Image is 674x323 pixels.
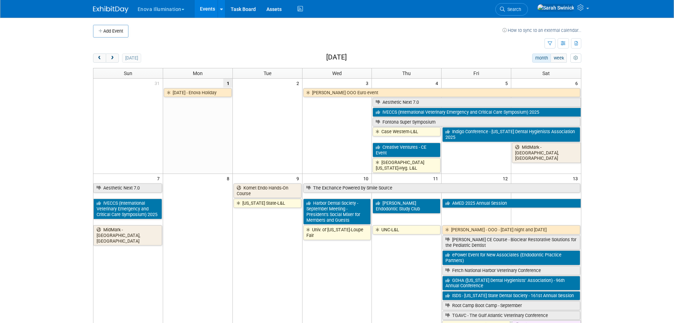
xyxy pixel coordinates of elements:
[512,143,581,163] a: MidMark - [GEOGRAPHIC_DATA], [GEOGRAPHIC_DATA]
[373,127,440,136] a: Case Western-L&L
[432,174,441,183] span: 11
[442,266,580,275] a: Fetch National Harbor Veterinary Conference
[551,53,567,63] button: week
[234,199,301,208] a: [US_STATE] State-L&L
[442,301,580,310] a: Root Camp Boot Camp - September
[124,70,132,76] span: Sun
[402,70,411,76] span: Thu
[193,70,203,76] span: Mon
[570,53,581,63] button: myCustomButton
[442,250,580,265] a: ePower Event for New Associates (Endodontic Practice Partners)
[296,174,302,183] span: 9
[505,79,511,87] span: 5
[574,56,578,61] i: Personalize Calendar
[326,53,347,61] h2: [DATE]
[442,276,580,290] a: GDHA ([US_STATE] Dental Hygienists’ Association) - 96th Annual Conference
[332,70,342,76] span: Wed
[373,158,440,172] a: [GEOGRAPHIC_DATA][US_STATE]-Hyg. L&L
[223,79,232,87] span: 1
[537,4,575,12] img: Sarah Swinick
[303,88,580,97] a: [PERSON_NAME] OOO Euro event
[442,225,580,234] a: [PERSON_NAME] - OOO - [DATE] night and [DATE]
[575,79,581,87] span: 6
[93,53,106,63] button: prev
[435,79,441,87] span: 4
[442,291,580,300] a: ISDS - [US_STATE] State Dental Society - 161st Annual Session
[93,25,128,38] button: Add Event
[495,3,528,16] a: Search
[373,118,580,127] a: Fontona Super Symposium
[106,53,119,63] button: next
[93,199,162,219] a: IVECCS (International Veterinary Emergency and Critical Care Symposium) 2025
[373,199,440,213] a: [PERSON_NAME] Endodontic Study Club
[442,311,580,320] a: TGAVC - The Gulf Atlantic Veterinary Conference
[542,70,550,76] span: Sat
[442,235,580,250] a: [PERSON_NAME] CE Course - Bioclear Restorative Solutions for the Pediatric Dentist
[373,225,440,234] a: UNC-L&L
[505,7,521,12] span: Search
[473,70,479,76] span: Fri
[303,199,371,225] a: Harbor Dental Society - September Meeting - President’s Social Mixer for Members and Guests
[154,79,163,87] span: 31
[363,174,371,183] span: 10
[164,88,232,97] a: [DATE] - Enova Holiday
[502,174,511,183] span: 12
[572,174,581,183] span: 13
[502,28,581,33] a: How to sync to an external calendar...
[93,6,128,13] img: ExhibitDay
[373,108,581,117] a: IVECCS (International Veterinary Emergency and Critical Care Symposium) 2025
[303,183,580,193] a: The Exchance Powered by Smile Source
[234,183,301,198] a: Komet Endo Hands-On Course
[442,127,580,142] a: Indigo Conference - [US_STATE] Dental Hygienists Association 2025
[303,225,371,240] a: Univ. of [US_STATE]-Loupe Fair
[296,79,302,87] span: 2
[373,98,581,107] a: Aesthetic Next 7.0
[442,199,581,208] a: AMED 2025 Annual Session
[365,79,371,87] span: 3
[532,53,551,63] button: month
[226,174,232,183] span: 8
[122,53,141,63] button: [DATE]
[93,183,162,193] a: Aesthetic Next 7.0
[93,225,162,245] a: MidMark - [GEOGRAPHIC_DATA], [GEOGRAPHIC_DATA]
[264,70,271,76] span: Tue
[156,174,163,183] span: 7
[373,143,440,157] a: Creative Ventures - CE Event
